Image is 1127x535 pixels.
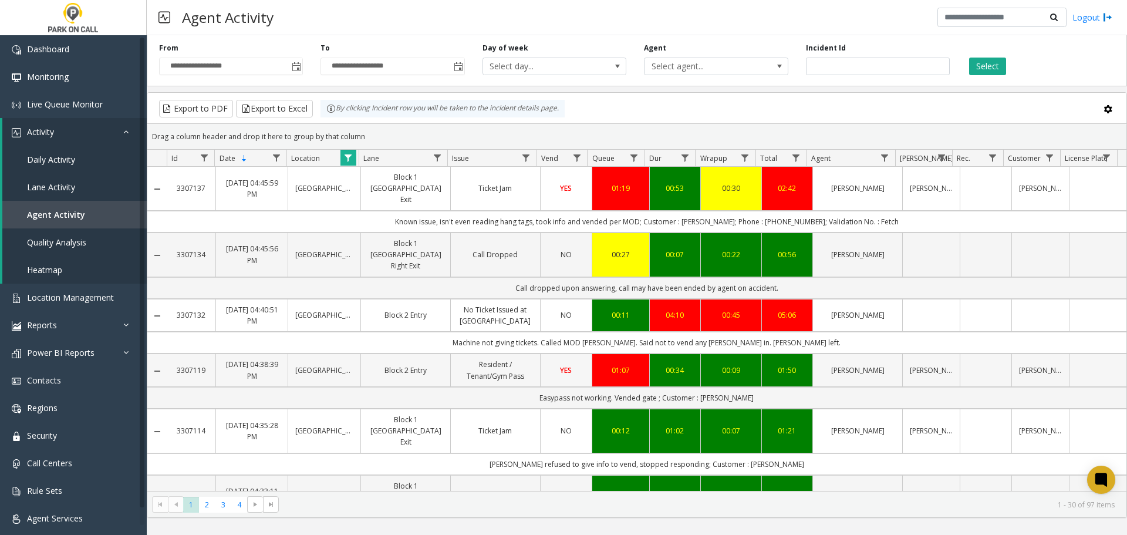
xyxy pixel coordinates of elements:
a: Block 1 [GEOGRAPHIC_DATA] Right Exit [368,238,443,272]
a: Id Filter Menu [196,150,212,166]
div: Drag a column header and drop it here to group by that column [147,126,1126,147]
a: [PERSON_NAME] [1019,183,1062,194]
a: 3307134 [174,249,208,260]
a: Issue Filter Menu [518,150,534,166]
a: 01:07 [599,365,642,376]
a: NO [548,425,585,436]
a: YES [548,365,585,376]
a: Dur Filter Menu [677,150,693,166]
a: 3307119 [174,365,208,376]
a: 00:07 [708,425,754,436]
a: Parker Filter Menu [934,150,950,166]
span: Agent Activity [27,209,85,220]
span: Contacts [27,375,61,386]
span: Toggle popup [451,58,464,75]
span: Queue [592,153,615,163]
a: 00:07 [657,249,694,260]
img: 'icon' [12,404,21,413]
a: Collapse Details [147,251,167,260]
a: 00:34 [657,365,694,376]
a: [GEOGRAPHIC_DATA] [295,365,353,376]
a: Ticket Jam [458,183,533,194]
a: YES [548,183,585,194]
span: Agent [811,153,831,163]
a: 00:11 [599,309,642,321]
a: [DATE] 04:35:28 PM [223,420,281,442]
span: Date [220,153,235,163]
img: 'icon' [12,128,21,137]
a: 00:53 [657,183,694,194]
span: License Plate [1065,153,1108,163]
a: Collapse Details [147,427,167,436]
a: Activity [2,118,147,146]
a: 00:45 [708,309,754,321]
div: 02:42 [769,183,806,194]
img: 'icon' [12,294,21,303]
img: 'icon' [12,376,21,386]
span: NO [561,426,572,436]
img: 'icon' [12,459,21,469]
div: Data table [147,150,1126,491]
img: logout [1103,11,1112,23]
a: Agent Filter Menu [877,150,893,166]
a: 00:27 [599,249,642,260]
a: 00:12 [599,425,642,436]
a: 3307114 [174,425,208,436]
img: 'icon' [12,349,21,358]
a: 3307137 [174,183,208,194]
span: Select agent... [645,58,759,75]
label: Day of week [482,43,528,53]
span: Vend [541,153,558,163]
span: Location [291,153,320,163]
span: Sortable [239,154,249,163]
span: Id [171,153,178,163]
a: [PERSON_NAME] [820,183,895,194]
a: Quality Analysis [2,228,147,256]
a: 00:56 [769,249,806,260]
a: [DATE] 04:38:39 PM [223,359,281,381]
kendo-pager-info: 1 - 30 of 97 items [286,500,1115,510]
span: Page 1 [183,497,199,513]
span: Select day... [483,58,598,75]
a: Date Filter Menu [268,150,284,166]
button: Select [969,58,1006,75]
a: Ticket Jam [458,425,533,436]
a: Total Filter Menu [788,150,804,166]
a: Lane Filter Menu [429,150,445,166]
div: 01:19 [599,183,642,194]
div: 05:06 [769,309,806,321]
span: Go to the last page [263,496,279,513]
a: [PERSON_NAME] [1019,425,1062,436]
span: Power BI Reports [27,347,95,358]
a: Customer Filter Menu [1042,150,1058,166]
a: NO [548,249,585,260]
a: [PERSON_NAME] [1019,365,1062,376]
a: Logout [1072,11,1112,23]
a: 01:21 [769,425,806,436]
a: Resident / Tenant/Gym Pass [458,359,533,381]
span: Lane Activity [27,181,75,193]
img: infoIcon.svg [326,104,336,113]
a: Call Dropped [458,249,533,260]
a: Block 2 Entry [368,309,443,321]
a: 04:10 [657,309,694,321]
a: Collapse Details [147,366,167,376]
label: To [320,43,330,53]
div: 00:30 [708,183,754,194]
a: Location Filter Menu [340,150,356,166]
a: 00:09 [708,365,754,376]
span: Page 2 [199,497,215,513]
a: Rec. Filter Menu [985,150,1001,166]
span: Page 3 [215,497,231,513]
a: Block 1 [GEOGRAPHIC_DATA] Exit [368,414,443,448]
span: Go to the last page [266,500,276,509]
a: Collapse Details [147,184,167,194]
span: Call Centers [27,457,72,469]
a: [PERSON_NAME] [820,425,895,436]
